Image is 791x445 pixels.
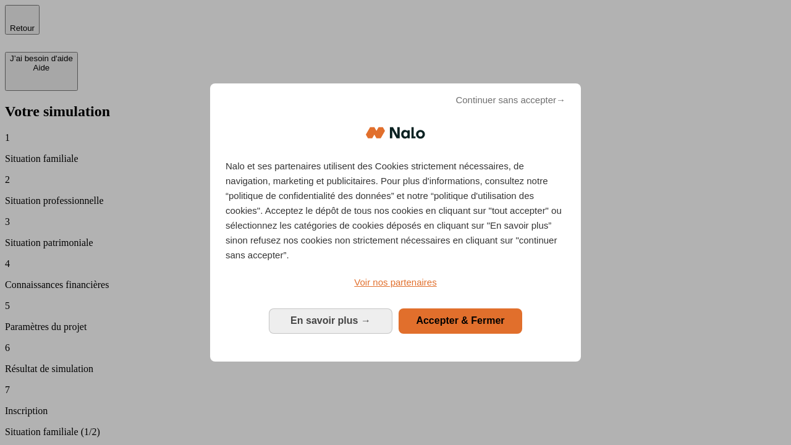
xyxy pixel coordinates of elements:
[210,83,581,361] div: Bienvenue chez Nalo Gestion du consentement
[290,315,371,326] span: En savoir plus →
[416,315,504,326] span: Accepter & Fermer
[455,93,565,108] span: Continuer sans accepter→
[269,308,392,333] button: En savoir plus: Configurer vos consentements
[226,275,565,290] a: Voir nos partenaires
[399,308,522,333] button: Accepter & Fermer: Accepter notre traitement des données et fermer
[354,277,436,287] span: Voir nos partenaires
[226,159,565,263] p: Nalo et ses partenaires utilisent des Cookies strictement nécessaires, de navigation, marketing e...
[366,114,425,151] img: Logo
